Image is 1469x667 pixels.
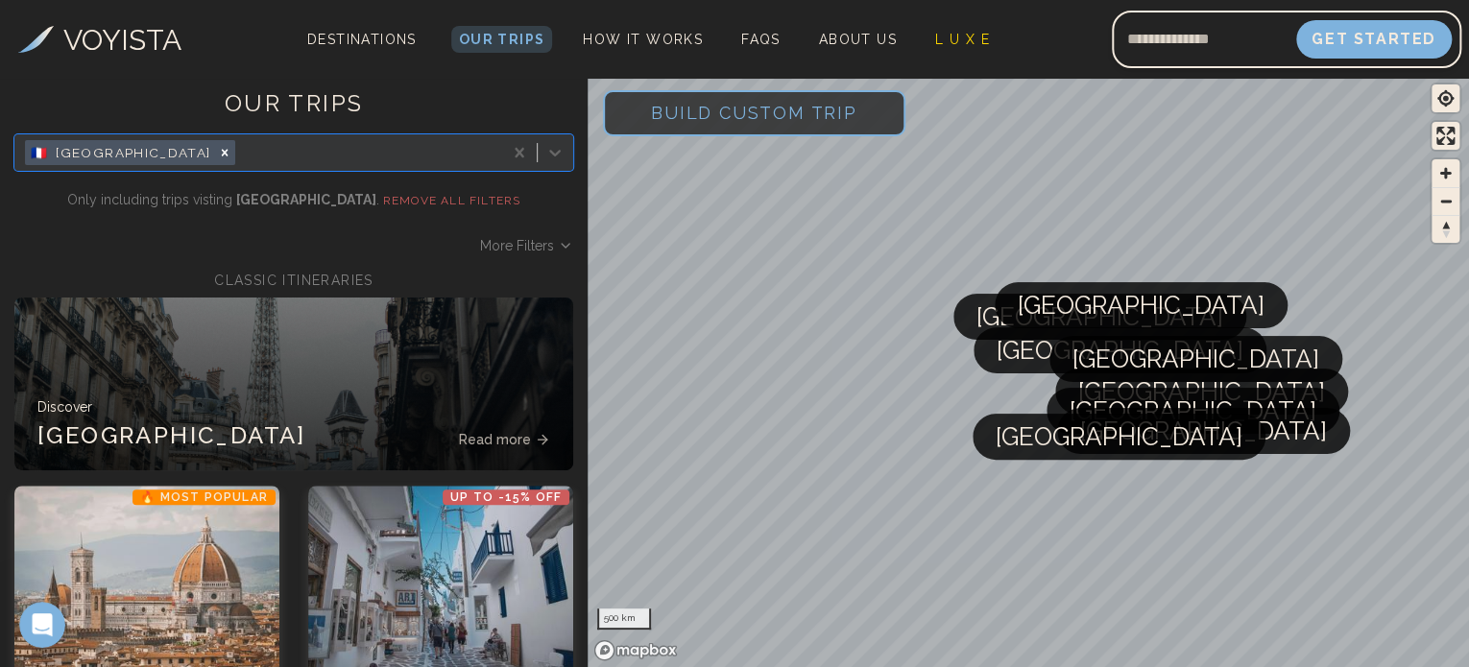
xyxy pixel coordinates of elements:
[1432,84,1459,112] button: Find my location
[996,414,1242,460] span: [GEOGRAPHIC_DATA]
[19,602,65,648] iframe: Intercom live chat
[56,143,210,162] span: [GEOGRAPHIC_DATA]
[1080,408,1327,454] span: [GEOGRAPHIC_DATA]
[575,26,710,53] a: How It Works
[300,24,424,81] span: Destinations
[383,193,521,208] button: REMOVE ALL FILTERS
[1112,16,1296,62] input: Email address
[997,327,1243,373] span: [GEOGRAPHIC_DATA]
[1296,20,1452,59] button: Get Started
[1078,369,1325,415] span: [GEOGRAPHIC_DATA]
[1432,187,1459,215] button: Zoom out
[14,298,573,470] a: Discover[GEOGRAPHIC_DATA]Read more
[976,294,1223,340] span: [GEOGRAPHIC_DATA]
[14,88,573,134] h1: OUR TRIPS
[37,397,550,417] p: Discover
[443,489,569,505] p: Up to -15% OFF
[1432,216,1459,243] span: Reset bearing to north
[459,430,531,449] span: Read more
[18,26,54,53] img: Voyista Logo
[620,72,888,154] span: Build Custom Trip
[588,75,1469,667] canvas: Map
[734,26,788,53] a: FAQs
[14,271,573,290] h2: CLASSIC ITINERARIES
[480,236,554,255] span: More Filters
[1432,215,1459,243] button: Reset bearing to north
[603,90,905,136] button: Build Custom Trip
[597,608,651,630] div: 500 km
[1070,388,1316,434] span: [GEOGRAPHIC_DATA]
[18,190,569,209] p: Only including trips visting .
[811,26,904,53] a: About Us
[31,143,48,162] span: 🇫🇷
[819,32,897,47] span: About Us
[741,32,781,47] span: FAQs
[927,26,998,53] a: L U X E
[37,420,306,451] h3: [GEOGRAPHIC_DATA]
[1432,159,1459,187] button: Zoom in
[1018,282,1264,328] span: [GEOGRAPHIC_DATA]
[1432,122,1459,150] button: Enter fullscreen
[214,140,235,165] div: Remove [object Object]
[132,489,276,505] p: 🔥 Most Popular
[451,26,553,53] a: Our Trips
[1072,336,1319,382] span: [GEOGRAPHIC_DATA]
[1432,188,1459,215] span: Zoom out
[459,32,545,47] span: Our Trips
[63,18,181,61] h3: VOYISTA
[935,32,990,47] span: L U X E
[583,32,703,47] span: How It Works
[236,192,376,207] strong: [GEOGRAPHIC_DATA]
[18,18,181,61] a: VOYISTA
[593,639,678,661] a: Mapbox homepage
